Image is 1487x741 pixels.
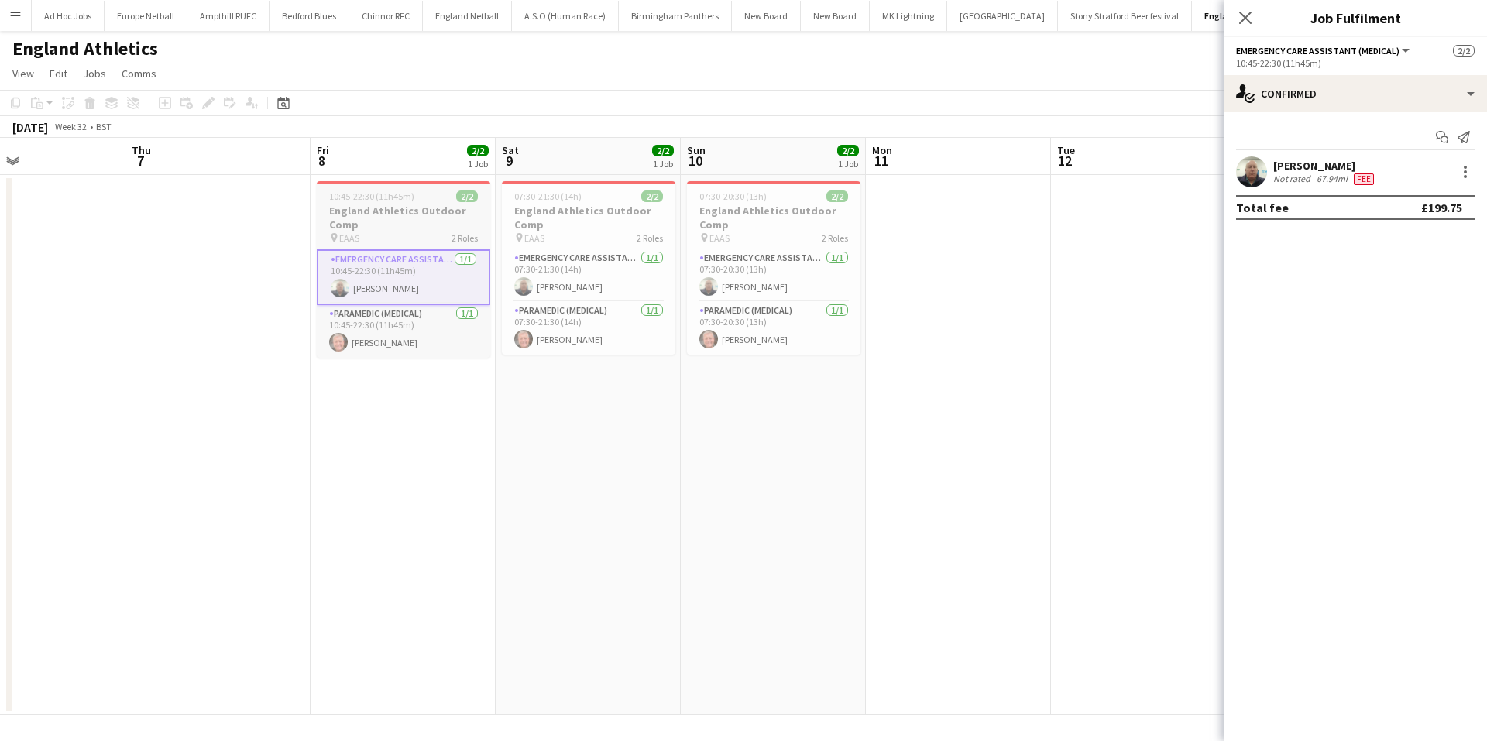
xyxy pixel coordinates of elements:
span: EAAS [709,232,730,244]
div: [PERSON_NAME] [1273,159,1377,173]
button: [GEOGRAPHIC_DATA] [947,1,1058,31]
span: Fee [1354,173,1374,185]
span: 7 [129,152,151,170]
a: Edit [43,63,74,84]
button: Ampthill RUFC [187,1,270,31]
span: Jobs [83,67,106,81]
span: 2/2 [652,145,674,156]
app-job-card: 07:30-21:30 (14h)2/2England Athletics Outdoor Comp EAAS2 RolesEmergency Care Assistant (Medical)1... [502,181,675,355]
app-job-card: 10:45-22:30 (11h45m)2/2England Athletics Outdoor Comp EAAS2 RolesEmergency Care Assistant (Medica... [317,181,490,358]
span: 9 [500,152,519,170]
span: 2 Roles [637,232,663,244]
div: 1 Job [653,158,673,170]
button: Stony Stratford Beer festival [1058,1,1192,31]
button: New Board [732,1,801,31]
div: 67.94mi [1314,173,1351,185]
app-card-role: Paramedic (Medical)1/107:30-21:30 (14h)[PERSON_NAME] [502,302,675,355]
app-card-role: Emergency Care Assistant (Medical)1/107:30-21:30 (14h)[PERSON_NAME] [502,249,675,302]
span: 07:30-20:30 (13h) [699,190,767,202]
div: 1 Job [838,158,858,170]
div: BST [96,121,112,132]
span: Fri [317,143,329,157]
span: 8 [314,152,329,170]
button: Europe Netball [105,1,187,31]
h3: Job Fulfilment [1224,8,1487,28]
span: Sat [502,143,519,157]
span: 2/2 [456,190,478,202]
span: 10:45-22:30 (11h45m) [329,190,414,202]
span: 2/2 [467,145,489,156]
a: View [6,63,40,84]
app-card-role: Emergency Care Assistant (Medical)1/107:30-20:30 (13h)[PERSON_NAME] [687,249,860,302]
div: Not rated [1273,173,1314,185]
div: £199.75 [1421,200,1462,215]
span: View [12,67,34,81]
button: New Board [801,1,870,31]
button: Birmingham Panthers [619,1,732,31]
h3: England Athletics Outdoor Comp [687,204,860,232]
span: 2 Roles [452,232,478,244]
h1: England Athletics [12,37,158,60]
span: 2/2 [641,190,663,202]
span: Emergency Care Assistant (Medical) [1236,45,1399,57]
div: Total fee [1236,200,1289,215]
app-card-role: Paramedic (Medical)1/110:45-22:30 (11h45m)[PERSON_NAME] [317,305,490,358]
button: England Athletics [1192,1,1292,31]
span: Sun [687,143,706,157]
app-job-card: 07:30-20:30 (13h)2/2England Athletics Outdoor Comp EAAS2 RolesEmergency Care Assistant (Medical)1... [687,181,860,355]
app-card-role: Emergency Care Assistant (Medical)1/110:45-22:30 (11h45m)[PERSON_NAME] [317,249,490,305]
div: Confirmed [1224,75,1487,112]
span: Mon [872,143,892,157]
span: 12 [1055,152,1075,170]
span: Thu [132,143,151,157]
span: 2/2 [837,145,859,156]
span: Week 32 [51,121,90,132]
a: Comms [115,63,163,84]
span: EAAS [339,232,359,244]
div: Crew has different fees then in role [1351,173,1377,185]
a: Jobs [77,63,112,84]
h3: England Athletics Outdoor Comp [502,204,675,232]
span: 2 Roles [822,232,848,244]
span: 2/2 [826,190,848,202]
div: 10:45-22:30 (11h45m) [1236,57,1475,69]
button: Emergency Care Assistant (Medical) [1236,45,1412,57]
app-card-role: Paramedic (Medical)1/107:30-20:30 (13h)[PERSON_NAME] [687,302,860,355]
span: 11 [870,152,892,170]
div: 1 Job [468,158,488,170]
button: Bedford Blues [270,1,349,31]
button: Ad Hoc Jobs [32,1,105,31]
span: Comms [122,67,156,81]
span: Tue [1057,143,1075,157]
button: England Netball [423,1,512,31]
span: EAAS [524,232,544,244]
span: 10 [685,152,706,170]
button: MK Lightning [870,1,947,31]
span: 2/2 [1453,45,1475,57]
button: A.S.O (Human Race) [512,1,619,31]
div: [DATE] [12,119,48,135]
span: Edit [50,67,67,81]
h3: England Athletics Outdoor Comp [317,204,490,232]
span: 07:30-21:30 (14h) [514,190,582,202]
button: Chinnor RFC [349,1,423,31]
